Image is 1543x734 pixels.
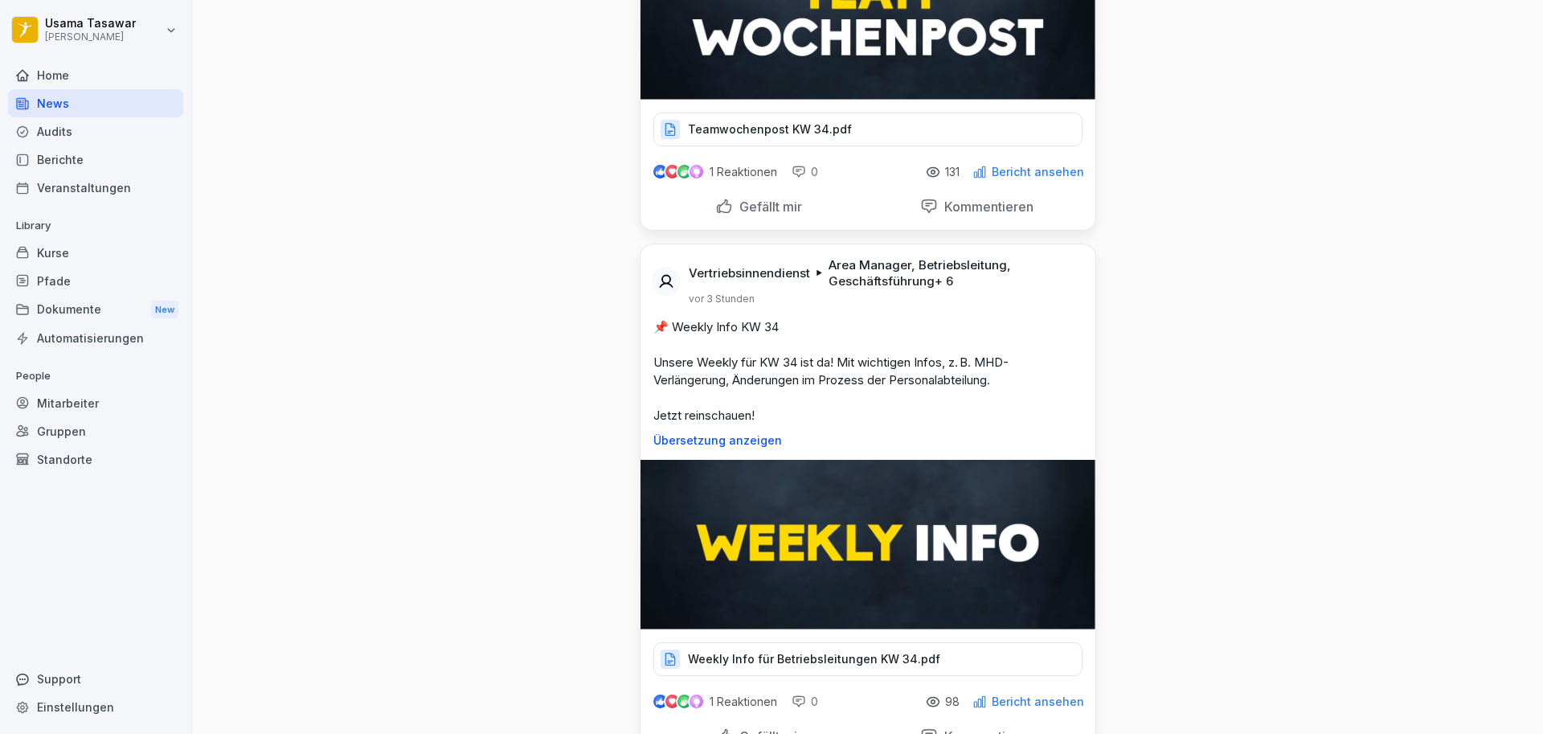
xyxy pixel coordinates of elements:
p: Vertriebsinnendienst [689,265,810,281]
a: Mitarbeiter [8,389,183,417]
p: 1 Reaktionen [710,695,777,708]
p: 1 Reaktionen [710,166,777,178]
img: fswcnxrue12biqlxe17wjdiw.png [641,460,1095,629]
div: 0 [792,694,818,710]
img: like [653,166,666,178]
a: DokumenteNew [8,295,183,325]
p: Kommentieren [938,199,1033,215]
a: Kurse [8,239,183,267]
a: Einstellungen [8,693,183,721]
a: News [8,89,183,117]
p: Bericht ansehen [992,695,1084,708]
img: love [666,166,678,178]
a: Standorte [8,445,183,474]
p: 98 [945,695,960,708]
p: Gefällt mir [733,199,802,215]
a: Automatisierungen [8,324,183,352]
p: [PERSON_NAME] [45,31,136,43]
div: New [151,301,178,319]
p: Weekly Info für Betriebsleitungen KW 34.pdf [688,651,940,667]
p: 131 [945,166,960,178]
p: Bericht ansehen [992,166,1084,178]
div: 0 [792,164,818,180]
a: Teamwochenpost KW 34.pdf [653,126,1083,142]
a: Gruppen [8,417,183,445]
img: celebrate [677,165,691,178]
a: Weekly Info für Betriebsleitungen KW 34.pdf [653,656,1083,672]
a: Berichte [8,146,183,174]
a: Home [8,61,183,89]
img: inspiring [690,695,703,709]
img: inspiring [690,165,703,179]
p: Library [8,213,183,239]
img: celebrate [677,695,691,708]
img: love [666,695,678,707]
p: 📌 Weekly Info KW 34 Unsere Weekly für KW 34 ist da! Mit wichtigen Infos, z. B. MHD-Verlängerung, ... [653,318,1083,424]
p: Übersetzung anzeigen [653,434,1083,447]
div: Support [8,665,183,693]
a: Audits [8,117,183,146]
p: Teamwochenpost KW 34.pdf [688,121,852,137]
img: like [653,695,666,708]
p: vor 3 Stunden [689,293,755,305]
a: Veranstaltungen [8,174,183,202]
a: Pfade [8,267,183,295]
p: People [8,363,183,389]
p: Area Manager, Betriebsleitung, Geschäftsführung + 6 [829,257,1076,289]
div: Dokumente [8,295,183,325]
p: Usama Tasawar [45,17,136,31]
